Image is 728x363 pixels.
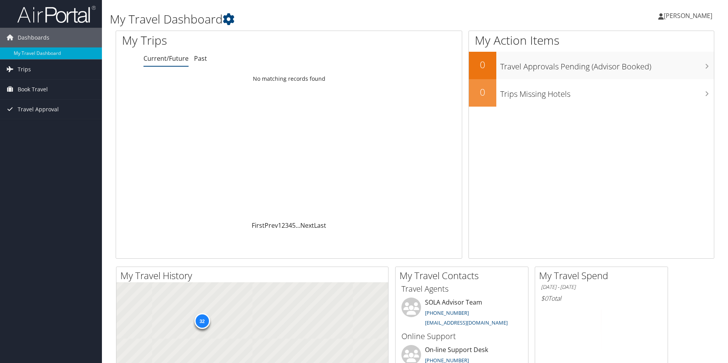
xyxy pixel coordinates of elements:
a: 0Trips Missing Hotels [469,79,714,107]
a: 0Travel Approvals Pending (Advisor Booked) [469,52,714,79]
img: airportal-logo.png [17,5,96,24]
a: [EMAIL_ADDRESS][DOMAIN_NAME] [425,319,508,326]
a: Last [314,221,326,230]
h2: My Travel History [120,269,388,282]
span: … [296,221,300,230]
a: [PERSON_NAME] [658,4,720,27]
a: 1 [278,221,281,230]
td: No matching records found [116,72,462,86]
h6: [DATE] - [DATE] [541,283,662,291]
a: Next [300,221,314,230]
h2: My Travel Spend [539,269,668,282]
h1: My Travel Dashboard [110,11,517,27]
a: 4 [289,221,292,230]
a: [PHONE_NUMBER] [425,309,469,316]
h3: Online Support [401,331,522,342]
h3: Travel Approvals Pending (Advisor Booked) [500,57,714,72]
h3: Travel Agents [401,283,522,294]
a: First [252,221,265,230]
h2: 0 [469,85,496,99]
a: Past [194,54,207,63]
a: 3 [285,221,289,230]
span: Book Travel [18,80,48,99]
h3: Trips Missing Hotels [500,85,714,100]
h1: My Action Items [469,32,714,49]
h2: 0 [469,58,496,71]
a: Prev [265,221,278,230]
span: [PERSON_NAME] [664,11,712,20]
span: $0 [541,294,548,303]
div: 32 [194,313,210,329]
span: Trips [18,60,31,79]
a: 2 [281,221,285,230]
h2: My Travel Contacts [399,269,528,282]
li: SOLA Advisor Team [398,298,526,330]
h1: My Trips [122,32,312,49]
span: Travel Approval [18,100,59,119]
a: 5 [292,221,296,230]
span: Dashboards [18,28,49,47]
a: Current/Future [143,54,189,63]
h6: Total [541,294,662,303]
